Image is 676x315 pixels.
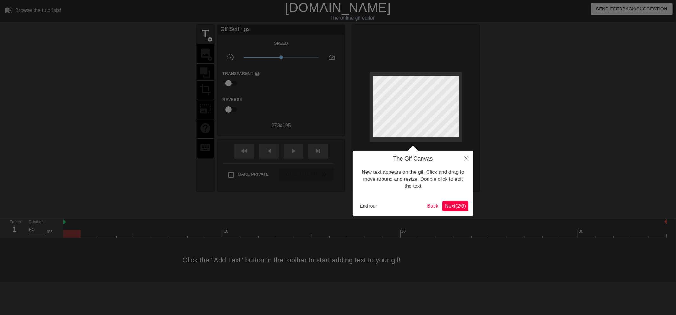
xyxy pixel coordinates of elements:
[357,155,468,162] h4: The Gif Canvas
[357,162,468,196] div: New text appears on the gif. Click and drag to move around and resize. Double click to edit the text
[357,201,379,211] button: End tour
[445,203,466,209] span: Next ( 2 / 6 )
[442,201,468,211] button: Next
[459,151,473,165] button: Close
[425,201,441,211] button: Back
